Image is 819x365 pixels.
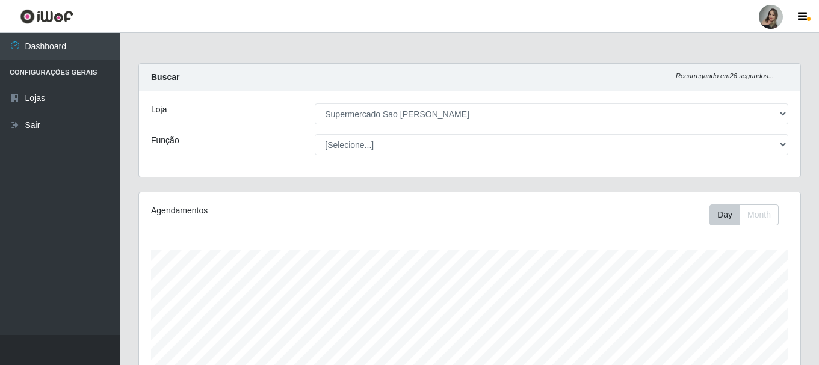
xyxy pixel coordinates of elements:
img: CoreUI Logo [20,9,73,24]
div: First group [709,204,779,225]
div: Agendamentos [151,204,406,217]
label: Loja [151,103,167,116]
label: Função [151,134,179,147]
button: Day [709,204,740,225]
div: Toolbar with button groups [709,204,788,225]
button: Month [740,204,779,225]
strong: Buscar [151,72,179,82]
i: Recarregando em 26 segundos... [676,72,774,79]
